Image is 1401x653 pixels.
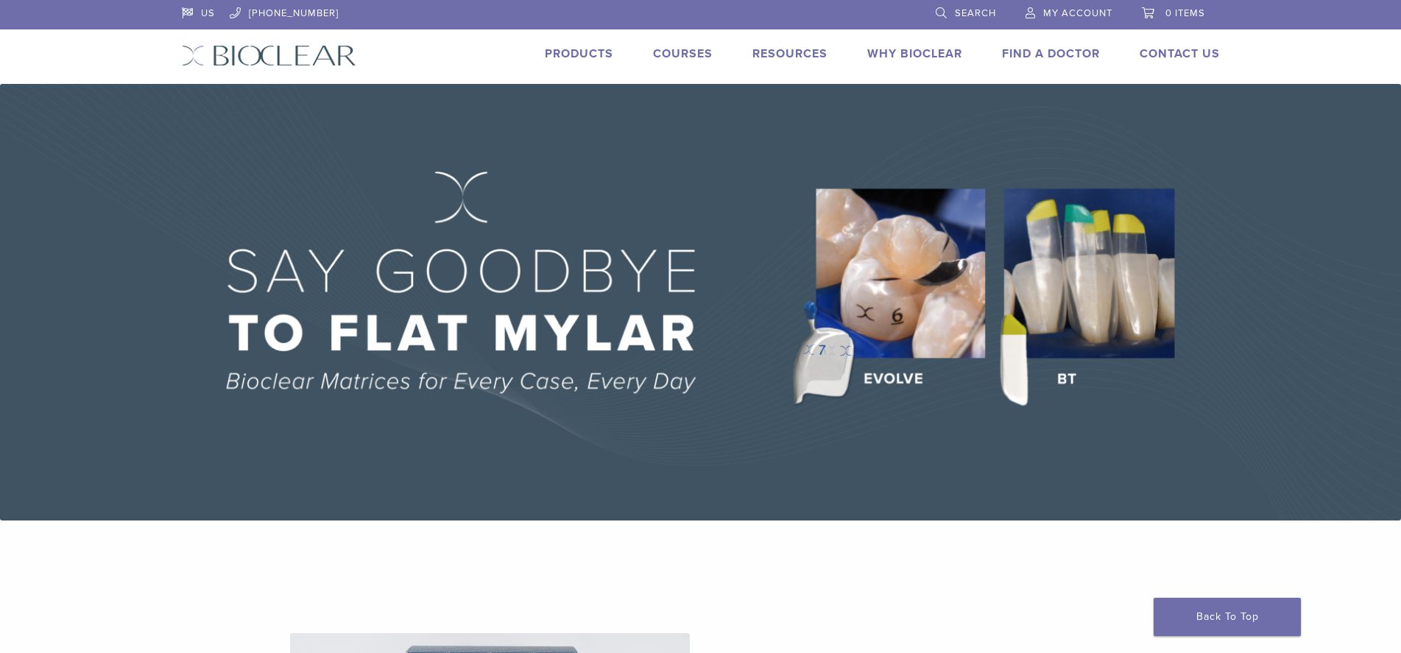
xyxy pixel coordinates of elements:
[955,7,996,19] span: Search
[545,46,613,61] a: Products
[653,46,713,61] a: Courses
[867,46,962,61] a: Why Bioclear
[1043,7,1112,19] span: My Account
[1165,7,1205,19] span: 0 items
[1002,46,1100,61] a: Find A Doctor
[752,46,827,61] a: Resources
[1140,46,1220,61] a: Contact Us
[1154,598,1301,636] a: Back To Top
[182,45,356,66] img: Bioclear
